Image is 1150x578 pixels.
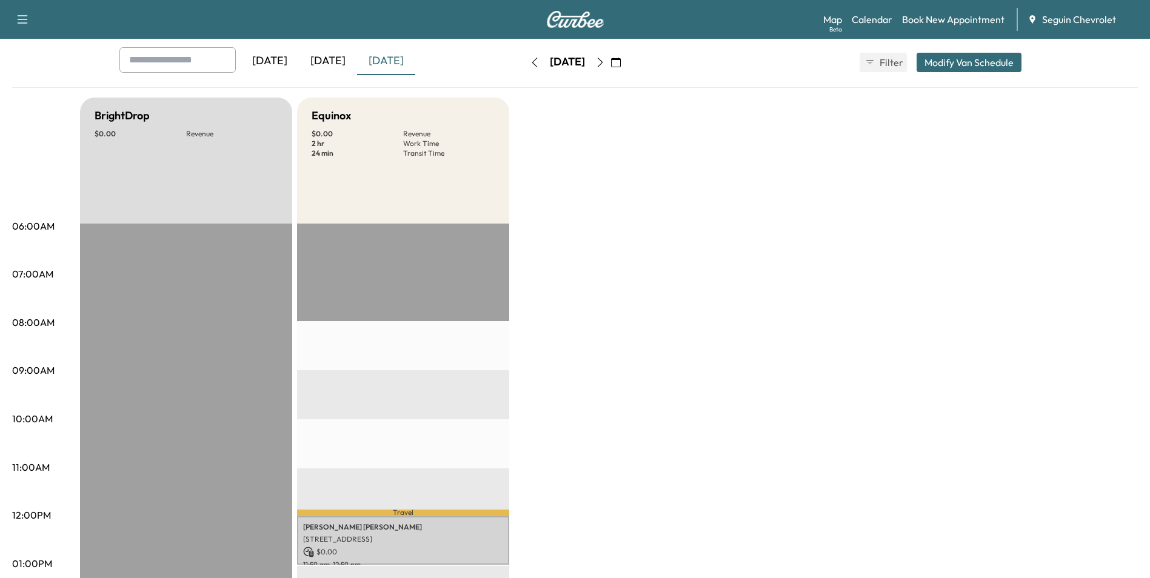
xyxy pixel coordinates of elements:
p: 09:00AM [12,363,55,377]
p: 24 min [312,148,403,158]
p: 12:00PM [12,508,51,522]
p: $ 0.00 [303,546,503,557]
p: 06:00AM [12,219,55,233]
div: Beta [829,25,842,34]
p: Work Time [403,139,495,148]
p: Travel [297,510,509,516]
p: 11:00AM [12,460,50,474]
h5: Equinox [312,107,351,124]
p: 10:00AM [12,411,53,426]
div: [DATE] [299,47,357,75]
h5: BrightDrop [95,107,150,124]
p: Revenue [403,129,495,139]
p: Revenue [186,129,278,139]
p: 07:00AM [12,267,53,281]
a: MapBeta [823,12,842,27]
img: Curbee Logo [546,11,604,28]
div: [DATE] [241,47,299,75]
p: 11:59 am - 12:59 pm [303,560,503,570]
p: $ 0.00 [95,129,186,139]
a: Calendar [852,12,892,27]
button: Filter [860,53,907,72]
span: Filter [880,55,901,70]
p: 2 hr [312,139,403,148]
p: 08:00AM [12,315,55,330]
span: Seguin Chevrolet [1042,12,1116,27]
p: $ 0.00 [312,129,403,139]
p: 01:00PM [12,556,52,571]
p: [STREET_ADDRESS] [303,534,503,544]
div: [DATE] [550,55,585,70]
a: Book New Appointment [902,12,1005,27]
div: [DATE] [357,47,415,75]
p: Transit Time [403,148,495,158]
p: [PERSON_NAME] [PERSON_NAME] [303,522,503,532]
button: Modify Van Schedule [917,53,1021,72]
